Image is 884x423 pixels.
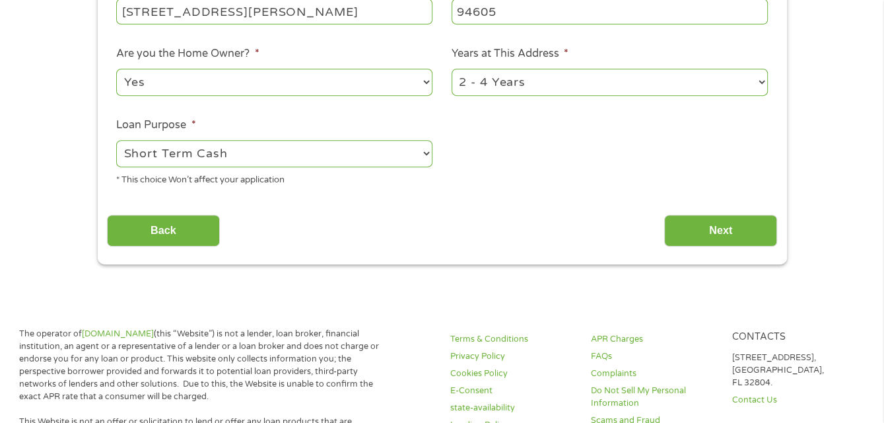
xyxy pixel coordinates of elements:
[116,118,195,132] label: Loan Purpose
[732,352,857,389] p: [STREET_ADDRESS], [GEOGRAPHIC_DATA], FL 32804.
[450,333,575,346] a: Terms & Conditions
[591,333,716,346] a: APR Charges
[107,215,220,247] input: Back
[116,169,432,187] div: * This choice Won’t affect your application
[450,385,575,397] a: E-Consent
[591,367,716,380] a: Complaints
[591,385,716,410] a: Do Not Sell My Personal Information
[452,47,568,61] label: Years at This Address
[450,367,575,380] a: Cookies Policy
[732,331,857,344] h4: Contacts
[116,47,259,61] label: Are you the Home Owner?
[82,328,154,339] a: [DOMAIN_NAME]
[450,402,575,414] a: state-availability
[591,350,716,363] a: FAQs
[732,394,857,406] a: Contact Us
[19,328,383,403] p: The operator of (this “Website”) is not a lender, loan broker, financial institution, an agent or...
[664,215,777,247] input: Next
[450,350,575,363] a: Privacy Policy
